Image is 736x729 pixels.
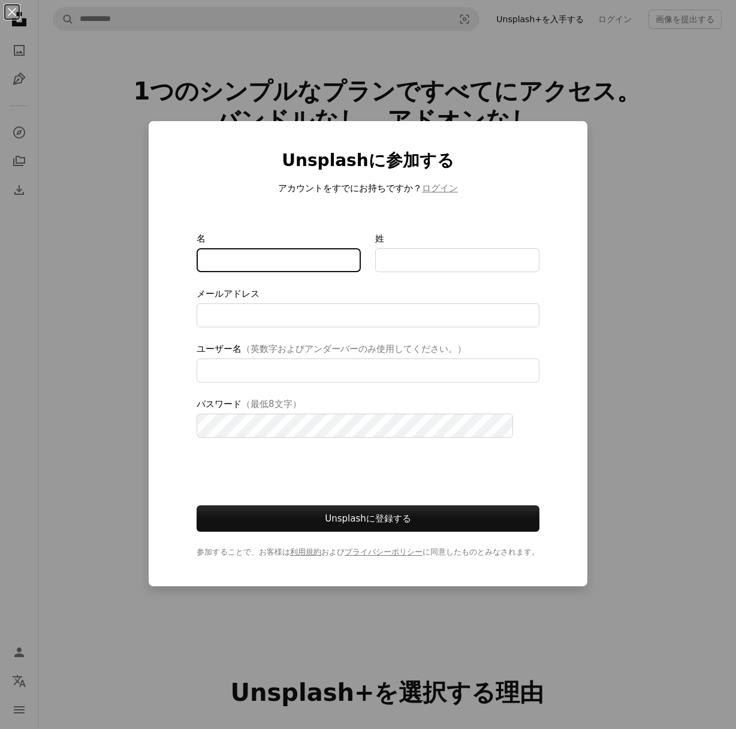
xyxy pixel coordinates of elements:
a: プライバシーポリシー [345,547,423,556]
input: ユーザー名（英数字およびアンダーバーのみ使用してください。） [197,359,539,382]
span: （英数字およびアンダーバーのみ使用してください。） [242,344,466,354]
label: 名 [197,231,361,272]
input: メールアドレス [197,303,539,327]
span: 参加することで、お客様は および に同意したものとみなされます。 [197,546,539,558]
button: ログイン [422,181,458,195]
label: 姓 [375,231,539,272]
p: アカウントをすでにお持ちですか？ [197,181,539,195]
label: ユーザー名 [197,342,539,382]
input: パスワード（最低8文字） [197,414,513,438]
input: 姓 [375,248,539,272]
label: パスワード [197,397,539,438]
label: メールアドレス [197,287,539,327]
span: （最低8文字） [242,399,301,409]
button: Unsplashに登録する [197,505,539,532]
a: 利用規約 [290,547,321,556]
h1: Unsplashに参加する [197,150,539,171]
input: 名 [197,248,361,272]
